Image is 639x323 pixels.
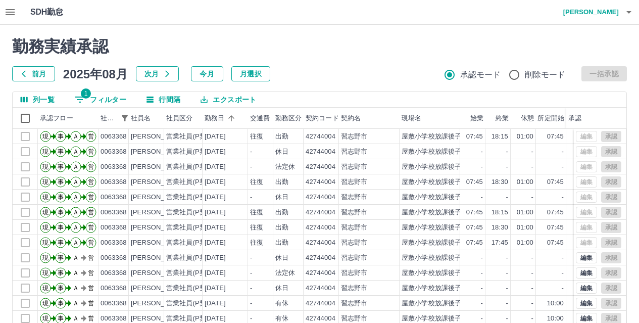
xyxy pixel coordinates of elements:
div: [DATE] [205,268,226,278]
div: 契約名 [339,108,400,129]
div: 07:45 [466,177,483,187]
h5: 2025年08月 [63,66,128,81]
div: 0063368 [101,253,127,263]
div: [PERSON_NAME] [131,223,186,233]
div: [PERSON_NAME] [131,253,186,263]
div: 社員区分 [164,108,203,129]
div: - [481,162,483,172]
div: [PERSON_NAME] [131,193,186,202]
div: 交通費 [248,108,273,129]
div: 01:00 [517,223,533,233]
button: エクスポート [192,92,264,107]
text: 事 [58,285,64,292]
div: 42744004 [306,299,335,308]
button: ソート [224,111,238,125]
text: Ａ [73,148,79,155]
span: 承認モード [460,69,501,81]
div: 42744004 [306,268,335,278]
button: フィルター表示 [118,111,132,125]
div: 社員名 [129,108,164,129]
div: 現場名 [400,108,460,129]
div: 有休 [275,299,288,308]
div: 営業社員(P契約) [166,253,215,263]
div: 18:30 [491,177,508,187]
div: 営業社員(P契約) [166,223,215,233]
text: Ａ [73,285,79,292]
text: 現 [42,239,48,246]
div: 往復 [250,132,263,142]
div: 出勤 [275,208,288,217]
div: 習志野市 [341,299,368,308]
div: 勤務日 [203,108,248,129]
div: [DATE] [205,238,226,248]
text: Ａ [73,239,79,246]
div: 出勤 [275,223,288,233]
text: 現 [42,269,48,276]
div: 07:45 [466,208,483,217]
button: 列選択 [13,92,63,107]
div: 屋敷小学校放課後子供教室 [402,177,481,187]
text: 事 [58,194,64,201]
div: 所定開始 [537,108,564,129]
div: 習志野市 [341,147,368,157]
text: 事 [58,224,64,231]
div: 営業社員(P契約) [166,162,215,172]
div: 営業社員(P契約) [166,132,215,142]
div: 契約コード [304,108,339,129]
text: 事 [58,315,64,322]
text: 事 [58,163,64,170]
text: 現 [42,285,48,292]
div: 契約コード [306,108,339,129]
div: [PERSON_NAME] [131,132,186,142]
div: 42744004 [306,193,335,202]
button: 編集 [576,283,597,294]
div: 42744004 [306,208,335,217]
text: 営 [88,194,94,201]
div: - [531,268,533,278]
div: [PERSON_NAME] [131,177,186,187]
div: 習志野市 [341,223,368,233]
div: [PERSON_NAME] [131,208,186,217]
div: 承認 [566,108,619,129]
div: 休憩 [511,108,536,129]
div: 42744004 [306,223,335,233]
div: 社員番号 [99,108,129,129]
text: 事 [58,148,64,155]
div: 法定休 [275,268,295,278]
div: 18:15 [491,132,508,142]
div: 0063368 [101,238,127,248]
div: - [531,253,533,263]
text: 営 [88,285,94,292]
button: 編集 [576,298,597,309]
text: Ａ [73,269,79,276]
div: - [562,162,564,172]
div: 交通費 [250,108,270,129]
div: [DATE] [205,132,226,142]
text: Ａ [73,178,79,186]
div: [PERSON_NAME] [131,284,186,293]
div: - [250,147,252,157]
div: 42744004 [306,162,335,172]
div: - [562,284,564,293]
div: 18:30 [491,223,508,233]
div: [PERSON_NAME] [131,147,186,157]
text: 事 [58,239,64,246]
div: 営業社員(P契約) [166,268,215,278]
div: [DATE] [205,193,226,202]
div: 10:00 [547,299,564,308]
div: 営業社員(P契約) [166,208,215,217]
div: [DATE] [205,147,226,157]
div: 出勤 [275,132,288,142]
div: 屋敷小学校放課後子供教室 [402,132,481,142]
div: 所定開始 [536,108,566,129]
text: 現 [42,300,48,307]
div: 社員名 [131,108,151,129]
div: 営業社員(P契約) [166,177,215,187]
div: 勤務区分 [273,108,304,129]
div: 01:00 [517,208,533,217]
div: 屋敷小学校放課後子供教室 [402,223,481,233]
div: - [250,253,252,263]
text: 営 [88,269,94,276]
h2: 勤務実績承認 [12,37,627,56]
text: 現 [42,224,48,231]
